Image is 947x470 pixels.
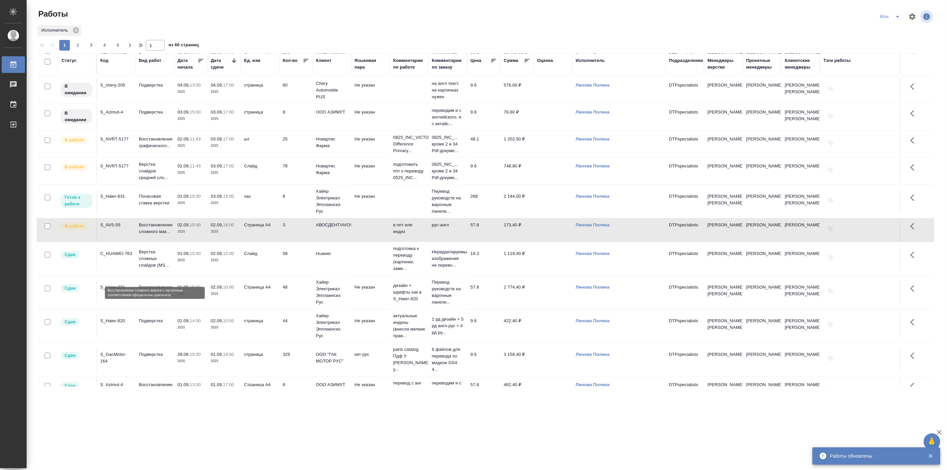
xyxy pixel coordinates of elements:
p: [PERSON_NAME] [708,222,740,228]
p: 2025 [211,324,237,331]
td: [PERSON_NAME] [743,159,782,183]
td: [PERSON_NAME] [743,218,782,242]
td: [PERSON_NAME] [782,247,820,270]
p: Подверстка [139,318,171,324]
p: 10:00 [223,285,234,290]
button: Добавить тэги [823,351,838,366]
button: Добавить тэги [823,136,838,150]
td: Не указан [351,281,390,304]
p: 02.09, [177,163,190,168]
p: 13:00 [190,83,201,88]
td: DTPspecialists [666,281,704,304]
p: рус-англ [432,222,464,228]
p: 17:00 [223,83,234,88]
p: Хайер Электрикал Эпплаенсиз Рус [316,279,348,306]
div: Менеджер проверил работу исполнителя, передает ее на следующий этап [60,284,93,293]
button: 3 [86,40,97,51]
button: Добавить тэги [823,318,838,332]
p: Huawei [316,250,348,257]
td: 422,40 ₽ [500,314,534,338]
div: S_Haier-820 [100,318,132,324]
button: 2 [73,40,83,51]
button: Здесь прячутся важные кнопки [906,106,922,121]
div: Комментарии по работе [393,57,425,71]
p: Подверстка [139,351,171,358]
td: кит-рус [351,348,390,371]
td: [PERSON_NAME] [782,348,820,371]
a: Линова Полина [576,83,610,88]
p: 2025 [211,257,237,264]
td: [PERSON_NAME] [782,132,820,156]
td: [PERSON_NAME] [743,348,782,371]
td: Не указан [351,314,390,338]
p: 2025 [211,89,237,95]
td: 58 [279,247,313,270]
div: Вид работ [139,57,161,64]
td: [PERSON_NAME] [743,378,782,401]
a: Линова Полина [576,318,610,323]
div: C_HUAWEI-763 [100,250,132,257]
a: Линова Полина [576,285,610,290]
td: 57.8 [467,281,500,304]
p: Почасовая ставка верстки [139,193,171,206]
p: 15:00 [190,285,201,290]
p: переводим и с английского, и с китайс... [432,107,464,127]
td: [PERSON_NAME], [PERSON_NAME] [782,79,820,102]
p: [PERSON_NAME] [708,381,740,388]
p: В работе [65,164,84,170]
td: [PERSON_NAME] [743,281,782,304]
p: 17:00 [223,110,234,115]
p: 2025 [211,169,237,176]
p: Восстановление графического... [139,136,171,149]
td: 748,80 ₽ [500,159,534,183]
p: 01.09, [177,194,190,199]
a: Линова Полина [576,163,610,168]
td: страница [241,106,279,129]
span: Посмотреть информацию [920,10,934,23]
td: 76,80 ₽ [500,106,534,129]
p: 28.08, [177,352,190,357]
p: 15:00 [190,110,201,115]
p: [PERSON_NAME], [PERSON_NAME] [708,284,740,297]
p: 02.09, [177,222,190,227]
button: Здесь прячутся важные кнопки [906,159,922,175]
div: S_Azimut-4 [100,109,132,116]
a: Линова Полина [576,251,610,256]
div: S_Azimut-4 [100,381,132,388]
div: split button [878,11,904,22]
button: Добавить тэги [823,222,838,236]
td: DTPspecialists [666,106,704,129]
td: 9.6 [467,348,500,371]
p: 04.09, [177,83,190,88]
td: DTPspecialists [666,348,704,371]
p: 0825_INC_... кроме 2 и 34 Pdf-докуме... [432,161,464,181]
a: Линова Полина [576,352,610,357]
p: parts catalog Пдф У [PERSON_NAME] у... [393,346,425,373]
div: Кол-во [283,57,298,64]
td: [PERSON_NAME], [PERSON_NAME] [782,281,820,304]
p: В ожидании [65,83,88,96]
div: Исполнитель может приступить к работе [60,193,93,209]
p: АВОСДЕНТ/AVOSDENT [316,222,348,228]
button: Здесь прячутся важные кнопки [906,378,922,394]
td: [PERSON_NAME] [743,132,782,156]
p: 03.09, [211,136,223,141]
button: Здесь прячутся важные кнопки [906,348,922,364]
p: [PERSON_NAME] [708,109,740,116]
button: 4 [99,40,110,51]
p: на англ текст на картинках нужен [432,80,464,100]
button: Здесь прячутся важные кнопки [906,281,922,297]
div: Статус [62,57,77,64]
p: 2025 [211,228,237,235]
p: актуальные индизы (внесла мелкие прав... [393,313,425,339]
td: Страница А4 [241,281,279,304]
a: Линова Полина [576,382,610,387]
td: 44 [279,314,313,338]
div: Менеджер проверил работу исполнителя, передает ее на следующий этап [60,351,93,360]
p: 14:00 [190,318,201,323]
button: Добавить тэги [823,109,838,123]
td: DTPspecialists [666,132,704,156]
p: 03.09, [211,194,223,199]
td: час [241,190,279,213]
p: ООО "ГАК МОТОР РУС" [316,351,348,364]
